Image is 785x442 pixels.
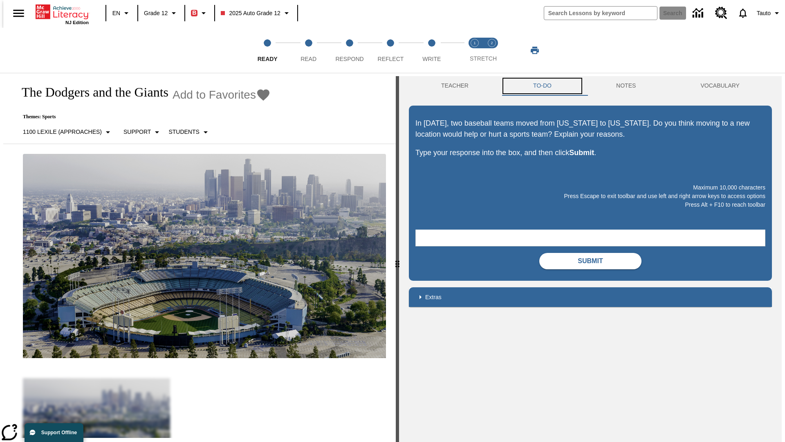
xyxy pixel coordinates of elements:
[165,125,213,140] button: Select Student
[301,56,316,62] span: Read
[754,6,785,20] button: Profile/Settings
[23,154,386,359] img: Dodgers stadium.
[244,28,291,73] button: Ready step 1 of 5
[480,28,504,73] button: Stretch Respond step 2 of 2
[539,253,641,269] button: Submit
[109,6,135,20] button: Language: EN, Select a language
[710,2,732,24] a: Resource Center, Will open in new tab
[408,28,455,73] button: Write step 5 of 5
[36,3,89,25] div: Home
[326,28,373,73] button: Respond step 3 of 5
[463,28,487,73] button: Stretch Read step 1 of 2
[501,76,584,96] button: TO-DO
[258,56,278,62] span: Ready
[569,149,594,157] strong: Submit
[422,56,441,62] span: Write
[409,76,501,96] button: Teacher
[120,125,165,140] button: Scaffolds, Support
[415,118,765,140] p: In [DATE], two baseball teams moved from [US_STATE] to [US_STATE]. Do you think moving to a new l...
[144,9,168,18] span: Grade 12
[473,41,475,45] text: 1
[192,8,196,18] span: B
[757,9,771,18] span: Tauto
[123,128,151,136] p: Support
[584,76,668,96] button: NOTES
[409,76,772,96] div: Instructional Panel Tabs
[221,9,280,18] span: 2025 Auto Grade 12
[41,430,77,435] span: Support Offline
[732,2,754,24] a: Notifications
[367,28,414,73] button: Reflect step 4 of 5
[688,2,710,25] a: Data Center
[409,287,772,307] div: Extras
[23,128,102,136] p: 1100 Lexile (Approaches)
[188,6,212,20] button: Boost Class color is red. Change class color
[396,76,399,442] div: Press Enter or Spacebar and then press right and left arrow keys to move the slider
[415,192,765,201] p: Press Escape to exit toolbar and use left and right arrow keys to access options
[335,56,363,62] span: Respond
[25,423,83,442] button: Support Offline
[168,128,199,136] p: Students
[13,114,271,120] p: Themes: Sports
[65,20,89,25] span: NJ Edition
[173,88,256,101] span: Add to Favorites
[491,41,493,45] text: 2
[399,76,782,442] div: activity
[415,147,765,158] p: Type your response into the box, and then click .
[415,201,765,209] p: Press Alt + F10 to reach toolbar
[20,125,116,140] button: Select Lexile, 1100 Lexile (Approaches)
[415,183,765,192] p: Maximum 10,000 characters
[7,1,31,25] button: Open side menu
[668,76,772,96] button: VOCABULARY
[173,88,271,102] button: Add to Favorites - The Dodgers and the Giants
[425,293,442,302] p: Extras
[3,76,396,438] div: reading
[378,56,404,62] span: Reflect
[544,7,657,20] input: search field
[13,85,168,100] h1: The Dodgers and the Giants
[285,28,332,73] button: Read step 2 of 5
[112,9,120,18] span: EN
[218,6,294,20] button: Class: 2025 Auto Grade 12, Select your class
[141,6,182,20] button: Grade: Grade 12, Select a grade
[470,55,497,62] span: STRETCH
[522,43,548,58] button: Print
